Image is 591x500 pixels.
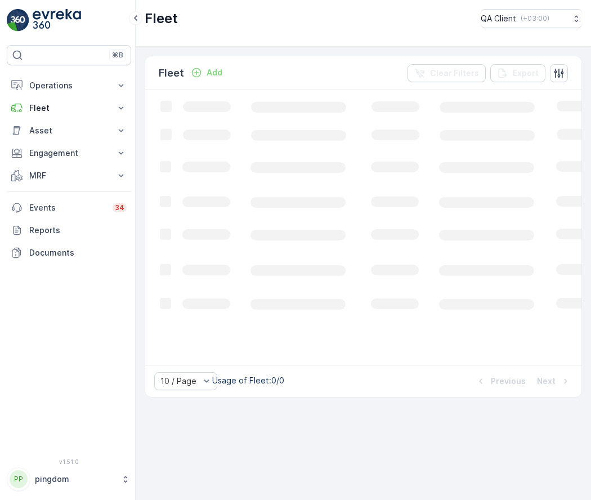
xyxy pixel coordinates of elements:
[145,10,178,28] p: Fleet
[115,203,124,212] p: 34
[474,374,527,388] button: Previous
[513,68,539,79] p: Export
[537,376,556,387] p: Next
[481,13,516,24] p: QA Client
[7,197,131,219] a: Events34
[7,97,131,119] button: Fleet
[7,219,131,242] a: Reports
[29,125,109,136] p: Asset
[481,9,582,28] button: QA Client(+03:00)
[430,68,479,79] p: Clear Filters
[207,67,222,78] p: Add
[7,458,131,465] span: v 1.51.0
[29,202,106,213] p: Events
[7,142,131,164] button: Engagement
[29,247,127,258] p: Documents
[521,14,549,23] p: ( +03:00 )
[159,65,184,81] p: Fleet
[7,74,131,97] button: Operations
[186,66,227,79] button: Add
[7,242,131,264] a: Documents
[33,9,81,32] img: logo_light-DOdMpM7g.png
[490,64,545,82] button: Export
[29,102,109,114] p: Fleet
[10,470,28,488] div: PP
[29,225,127,236] p: Reports
[212,375,284,386] p: Usage of Fleet : 0/0
[408,64,486,82] button: Clear Filters
[491,376,526,387] p: Previous
[112,51,123,60] p: ⌘B
[7,467,131,491] button: PPpingdom
[35,474,115,485] p: pingdom
[29,148,109,159] p: Engagement
[7,119,131,142] button: Asset
[29,80,109,91] p: Operations
[7,164,131,187] button: MRF
[7,9,29,32] img: logo
[29,170,109,181] p: MRF
[536,374,572,388] button: Next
